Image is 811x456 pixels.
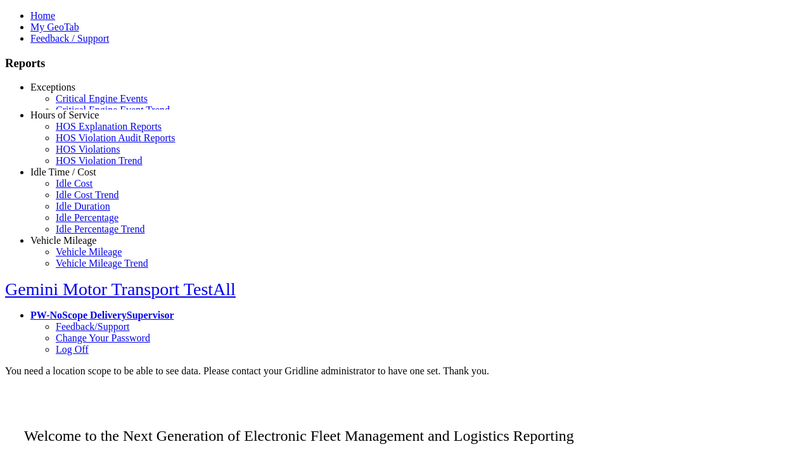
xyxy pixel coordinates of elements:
a: HOS Violation Trend [56,155,143,166]
a: HOS Violation Audit Reports [56,132,176,143]
a: PW-NoScope DeliverySupervisor [30,310,174,320]
a: Feedback/Support [56,321,129,332]
a: Idle Cost [56,178,93,189]
a: Gemini Motor Transport TestAll [5,279,236,299]
a: Home [30,10,55,21]
a: Idle Percentage Trend [56,224,144,234]
a: Vehicle Mileage [56,246,122,257]
a: Log Off [56,344,89,355]
a: Idle Time / Cost [30,167,96,177]
a: HOS Explanation Reports [56,121,162,132]
a: Idle Cost Trend [56,189,119,200]
a: Feedback / Support [30,33,109,44]
a: Idle Percentage [56,212,118,223]
h3: Reports [5,56,806,70]
a: Vehicle Mileage [30,235,96,246]
div: You need a location scope to be able to see data. Please contact your Gridline administrator to h... [5,365,806,377]
a: Idle Duration [56,201,110,212]
a: Change Your Password [56,332,150,343]
a: Hours of Service [30,110,99,120]
a: Critical Engine Events [56,93,148,104]
a: My GeoTab [30,22,79,32]
p: Welcome to the Next Generation of Electronic Fleet Management and Logistics Reporting [5,408,806,445]
a: HOS Violations [56,144,120,155]
a: Exceptions [30,82,75,92]
a: Critical Engine Event Trend [56,104,170,115]
a: Vehicle Mileage Trend [56,258,148,269]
